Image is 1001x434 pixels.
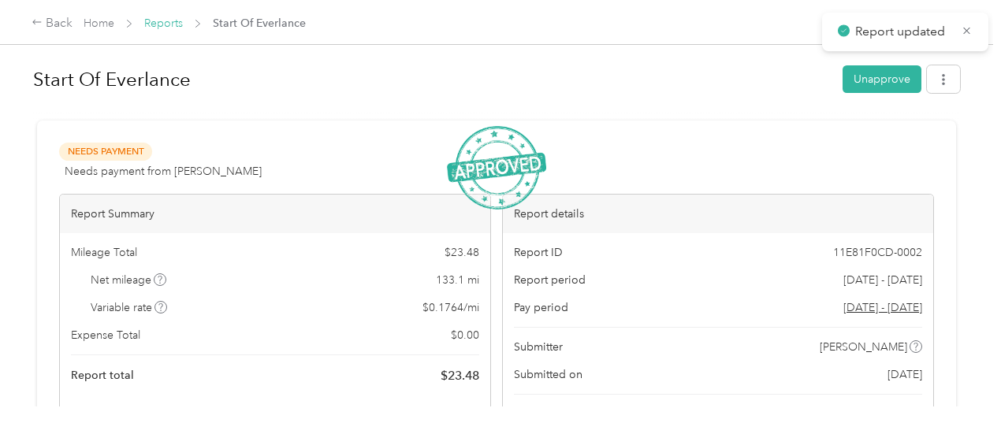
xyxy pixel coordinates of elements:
span: Report period [514,272,586,288]
span: Variable rate [91,299,168,316]
div: Back [32,14,73,33]
span: $ 23.48 [445,244,479,261]
span: Expense Total [71,327,140,343]
a: Home [84,17,114,30]
span: Pay period [514,299,568,316]
div: Report details [503,195,933,233]
span: Go to pay period [843,299,922,316]
span: Needs payment from [PERSON_NAME] [65,163,262,180]
span: Submitted on [514,366,582,383]
span: Mileage Total [71,244,137,261]
span: Approvers [514,406,567,422]
span: $ 0.1764 / mi [422,299,479,316]
span: Report total [71,367,134,384]
span: Submitter [514,339,563,355]
img: ApprovedStamp [447,126,546,210]
span: Net mileage [91,272,167,288]
span: 133.1 mi [436,272,479,288]
span: [PERSON_NAME], You [807,406,920,422]
span: 11E81F0CD-0002 [833,244,922,261]
p: Report updated [855,22,950,42]
span: [PERSON_NAME] [820,339,907,355]
span: [DATE] [888,366,922,383]
span: [DATE] - [DATE] [843,272,922,288]
h1: Start Of Everlance [33,61,832,98]
span: $ 0.00 [451,327,479,343]
span: Report ID [514,244,563,261]
iframe: Everlance-gr Chat Button Frame [913,346,1001,434]
a: Reports [144,17,183,30]
span: $ 23.48 [441,366,479,385]
button: Unapprove [843,65,921,93]
div: Report Summary [60,195,490,233]
span: Needs Payment [59,143,152,161]
span: Start Of Everlance [213,15,306,32]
